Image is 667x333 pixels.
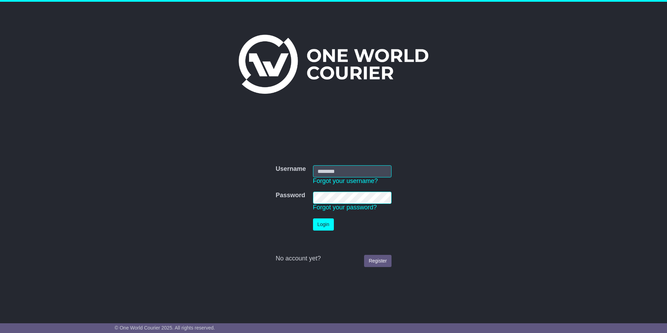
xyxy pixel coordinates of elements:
span: © One World Courier 2025. All rights reserved. [115,325,215,331]
a: Forgot your username? [313,177,378,184]
label: Username [275,165,306,173]
img: One World [239,35,428,94]
button: Login [313,218,334,231]
a: Forgot your password? [313,204,377,211]
label: Password [275,192,305,199]
a: Register [364,255,391,267]
div: No account yet? [275,255,391,263]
